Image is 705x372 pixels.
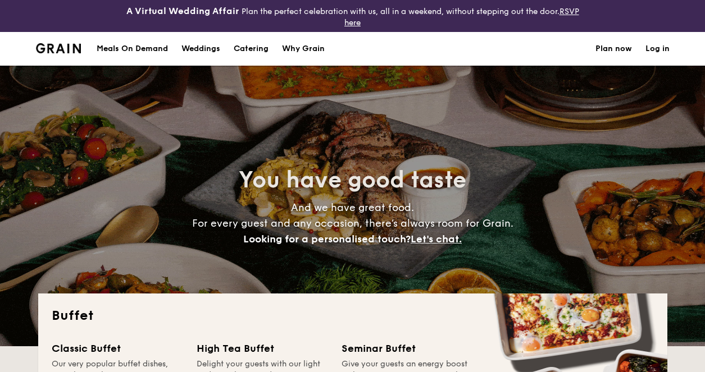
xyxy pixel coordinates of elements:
h4: A Virtual Wedding Affair [126,4,239,18]
div: Plan the perfect celebration with us, all in a weekend, without stepping out the door. [117,4,588,27]
div: Classic Buffet [52,341,183,356]
a: Why Grain [275,32,331,66]
h2: Buffet [52,307,654,325]
span: Looking for a personalised touch? [243,233,411,245]
span: Let's chat. [411,233,462,245]
a: Catering [227,32,275,66]
a: Logotype [36,43,81,53]
span: You have good taste [239,167,466,194]
div: Why Grain [282,32,325,66]
h1: Catering [234,32,269,66]
a: Plan now [595,32,632,66]
div: Weddings [181,32,220,66]
a: Weddings [175,32,227,66]
div: Meals On Demand [97,32,168,66]
div: High Tea Buffet [197,341,328,356]
a: Meals On Demand [90,32,175,66]
a: Log in [645,32,670,66]
span: And we have great food. For every guest and any occasion, there’s always room for Grain. [192,201,513,245]
img: Grain [36,43,81,53]
div: Seminar Buffet [342,341,473,356]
